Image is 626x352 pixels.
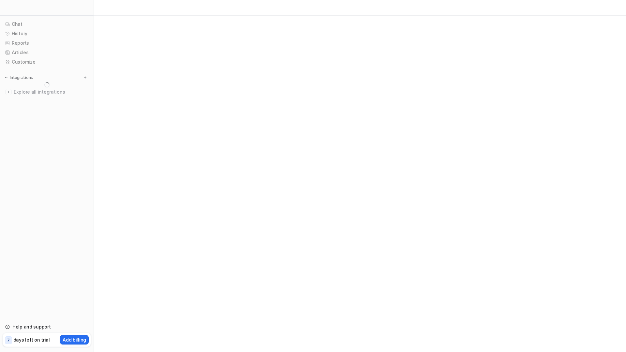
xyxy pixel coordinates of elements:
img: explore all integrations [5,89,12,95]
a: Chat [3,20,91,29]
a: Reports [3,38,91,48]
a: History [3,29,91,38]
p: Integrations [10,75,33,80]
a: Explore all integrations [3,87,91,97]
span: Explore all integrations [14,87,88,97]
a: Help and support [3,322,91,331]
p: Add billing [63,336,86,343]
button: Add billing [60,335,89,344]
p: days left on trial [13,336,50,343]
p: 7 [7,337,10,343]
button: Integrations [3,74,35,81]
a: Customize [3,57,91,67]
img: expand menu [4,75,8,80]
img: menu_add.svg [83,75,87,80]
a: Articles [3,48,91,57]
